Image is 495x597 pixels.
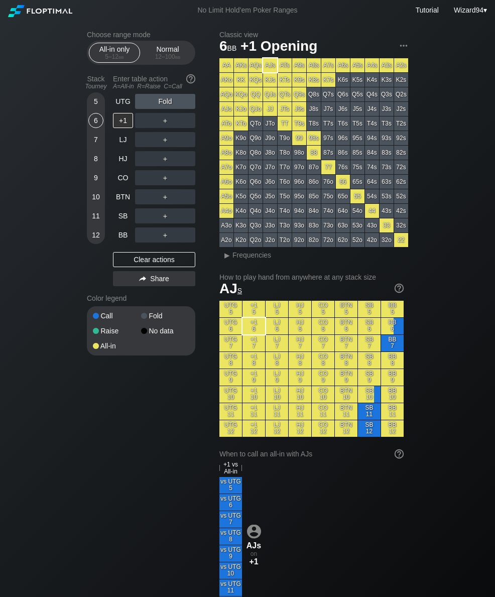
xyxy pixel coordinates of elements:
[394,160,408,174] div: 72s
[350,102,364,116] div: J5s
[234,73,248,87] div: KK
[350,189,364,203] div: 55
[135,94,195,109] div: Fold
[266,335,288,351] div: LJ 7
[263,204,277,218] div: J4o
[307,189,321,203] div: 85o
[88,113,103,128] div: 6
[249,233,263,247] div: Q2o
[321,58,335,72] div: A7s
[219,146,233,160] div: A8o
[278,58,292,72] div: ATs
[135,189,195,204] div: ＋
[219,335,242,351] div: UTG 7
[278,116,292,131] div: TT
[312,335,334,351] div: CO 7
[113,132,133,147] div: LJ
[266,352,288,369] div: LJ 8
[278,175,292,189] div: T6o
[358,318,381,334] div: SB 6
[381,386,404,403] div: BB 10
[380,131,394,145] div: 93s
[219,189,233,203] div: A5o
[278,204,292,218] div: T4o
[358,352,381,369] div: SB 8
[249,160,263,174] div: Q7o
[321,204,335,218] div: 74o
[242,352,265,369] div: +1 8
[88,94,103,109] div: 5
[219,233,233,247] div: A2o
[336,87,350,101] div: Q6s
[289,420,311,437] div: HJ 12
[312,403,334,420] div: CO 11
[307,131,321,145] div: 98s
[292,189,306,203] div: 95o
[219,31,408,39] h2: Classic view
[292,233,306,247] div: 92o
[416,6,439,14] a: Tutorial
[365,204,379,218] div: 44
[219,73,233,87] div: AKo
[113,227,133,243] div: BB
[321,160,335,174] div: 77
[335,318,357,334] div: BTN 6
[350,58,364,72] div: A5s
[219,352,242,369] div: UTG 8
[292,87,306,101] div: Q9s
[219,87,233,101] div: AQo
[365,189,379,203] div: 54s
[219,204,233,218] div: A4o
[380,87,394,101] div: Q3s
[278,218,292,232] div: T3o
[278,233,292,247] div: T2o
[381,301,404,317] div: BB 5
[336,146,350,160] div: 86s
[234,146,248,160] div: K8o
[263,102,277,116] div: JJ
[398,40,409,51] img: ellipsis.fd386fe8.svg
[336,233,350,247] div: 62o
[249,204,263,218] div: Q4o
[380,218,394,232] div: 33
[266,386,288,403] div: LJ 10
[365,160,379,174] div: 74s
[234,204,248,218] div: K4o
[321,102,335,116] div: J7s
[394,218,408,232] div: 32s
[307,58,321,72] div: A8s
[380,102,394,116] div: J3s
[336,218,350,232] div: 63o
[292,146,306,160] div: 98o
[394,146,408,160] div: 82s
[292,218,306,232] div: 93o
[307,73,321,87] div: K8s
[380,175,394,189] div: 63s
[394,116,408,131] div: T2s
[249,87,263,101] div: QQ
[307,175,321,189] div: 86o
[266,369,288,386] div: LJ 9
[365,218,379,232] div: 43o
[113,83,195,90] div: A=All-in R=Raise C=Call
[312,352,334,369] div: CO 8
[113,208,133,223] div: SB
[381,369,404,386] div: BB 9
[312,420,334,437] div: CO 12
[278,73,292,87] div: KTs
[350,131,364,145] div: 95s
[83,71,109,94] div: Stack
[289,301,311,317] div: HJ 5
[292,102,306,116] div: J9s
[263,146,277,160] div: J8o
[263,73,277,87] div: KJs
[350,87,364,101] div: Q5s
[454,6,483,14] span: Wizard94
[135,151,195,166] div: ＋
[263,233,277,247] div: J2o
[336,116,350,131] div: T6s
[381,318,404,334] div: BB 6
[292,160,306,174] div: 97o
[365,175,379,189] div: 64s
[394,233,408,247] div: 22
